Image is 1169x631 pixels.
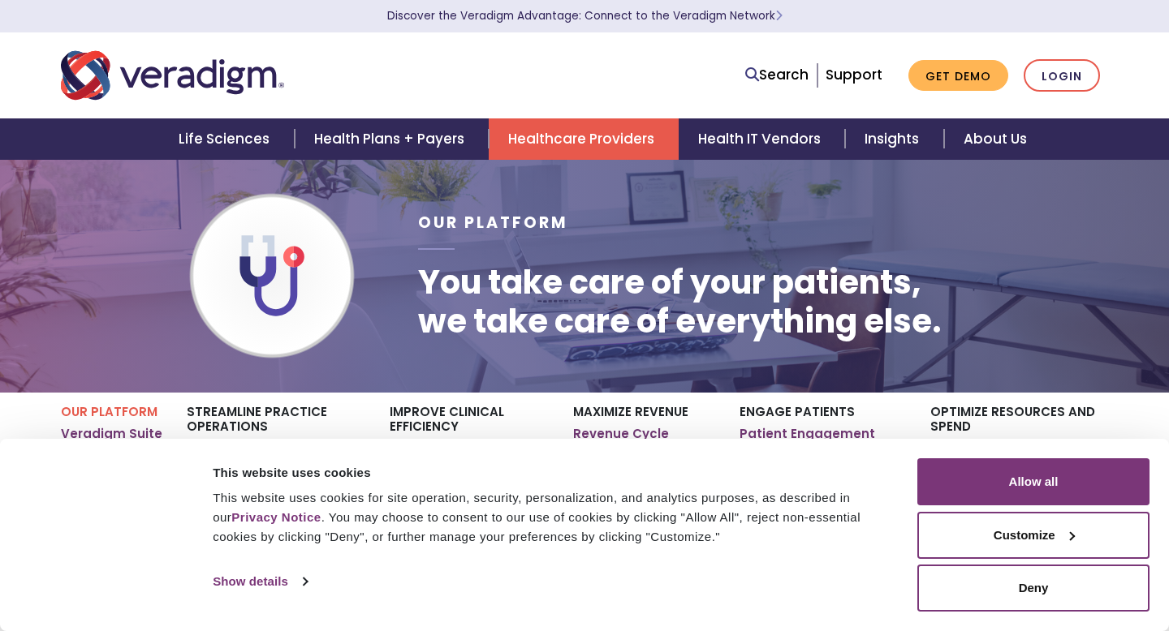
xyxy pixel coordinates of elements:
button: Deny [917,564,1150,612]
a: Privacy Notice [231,510,321,524]
a: Healthcare Providers [489,118,679,160]
a: Discover the Veradigm Advantage: Connect to the Veradigm NetworkLearn More [387,8,783,24]
a: Health Plans + Payers [295,118,489,160]
a: Life Sciences [159,118,294,160]
a: Patient Engagement Platform [740,426,906,457]
button: Customize [917,512,1150,559]
span: Learn More [775,8,783,24]
a: Insights [845,118,943,160]
a: About Us [944,118,1046,160]
button: Allow all [917,458,1150,505]
div: This website uses cookies [213,463,899,483]
a: Health IT Vendors [679,118,845,160]
a: Search [745,64,809,86]
a: Show details [213,569,307,594]
a: Revenue Cycle Services [573,426,715,457]
a: Login [1024,59,1100,92]
div: This website uses cookies for site operation, security, personalization, and analytics purposes, ... [213,488,899,547]
span: Our Platform [418,212,568,234]
a: Get Demo [908,60,1008,92]
a: Support [826,65,882,84]
a: Veradigm Suite [61,426,162,442]
h1: You take care of your patients, we take care of everything else. [418,263,942,341]
img: Veradigm logo [61,49,284,102]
